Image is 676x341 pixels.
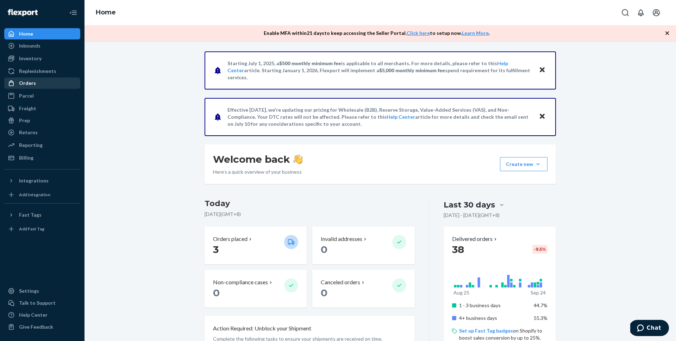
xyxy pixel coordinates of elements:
[4,309,80,321] a: Help Center
[4,103,80,114] a: Freight
[379,67,445,73] span: $5,000 monthly minimum fee
[407,30,430,36] a: Click here
[630,320,669,337] iframe: Opens a widget where you can chat to one of our agents
[452,235,498,243] button: Delivered orders
[618,6,632,20] button: Open Search Box
[96,8,116,16] a: Home
[19,211,42,218] div: Fast Tags
[213,235,248,243] p: Orders placed
[4,175,80,186] button: Integrations
[538,65,547,75] button: Close
[213,324,311,333] p: Action Required: Unblock your Shipment
[321,243,327,255] span: 0
[534,315,547,321] span: 55.3%
[205,211,415,218] p: [DATE] ( GMT+8 )
[19,323,53,330] div: Give Feedback
[459,302,528,309] p: 1 - 3 business days
[213,153,303,166] h1: Welcome back
[538,112,547,122] button: Close
[459,328,513,334] a: Set up Fast Tag badges
[19,299,56,306] div: Talk to Support
[4,53,80,64] a: Inventory
[4,66,80,77] a: Replenishments
[453,289,469,296] p: Aug 25
[205,227,307,264] button: Orders placed 3
[531,289,546,296] p: Sep 24
[4,285,80,297] a: Settings
[205,270,307,308] button: Non-compliance cases 0
[321,287,327,299] span: 0
[19,30,33,37] div: Home
[213,243,219,255] span: 3
[4,90,80,101] a: Parcel
[19,105,36,112] div: Freight
[19,311,48,318] div: Help Center
[444,212,500,219] p: [DATE] - [DATE] ( GMT+8 )
[19,142,43,149] div: Reporting
[312,227,414,264] button: Invalid addresses 0
[213,168,303,175] p: Here’s a quick overview of your business
[19,55,42,62] div: Inventory
[19,287,39,294] div: Settings
[8,9,38,16] img: Flexport logo
[532,245,547,254] div: -9.5 %
[4,321,80,333] button: Give Feedback
[4,152,80,163] a: Billing
[90,2,121,23] ol: breadcrumbs
[227,60,532,81] p: Starting July 1, 2025, a is applicable to all merchants. For more details, please refer to this a...
[462,30,489,36] a: Learn More
[4,40,80,51] a: Inbounds
[634,6,648,20] button: Open notifications
[4,127,80,138] a: Returns
[444,199,495,210] div: Last 30 days
[459,315,528,322] p: 4+ business days
[321,278,360,286] p: Canceled orders
[213,287,220,299] span: 0
[19,92,34,99] div: Parcel
[19,42,40,49] div: Inbounds
[264,30,490,37] p: Enable MFA within 21 days to keep accessing the Seller Portal. to setup now. .
[4,28,80,39] a: Home
[4,115,80,126] a: Prep
[227,106,532,128] p: Effective [DATE], we're updating our pricing for Wholesale (B2B), Reserve Storage, Value-Added Se...
[19,117,30,124] div: Prep
[534,302,547,308] span: 44.7%
[387,114,415,120] a: Help Center
[500,157,547,171] button: Create new
[4,209,80,221] button: Fast Tags
[213,278,268,286] p: Non-compliance cases
[4,139,80,151] a: Reporting
[321,235,362,243] p: Invalid addresses
[293,154,303,164] img: hand-wave emoji
[19,129,38,136] div: Returns
[19,192,50,198] div: Add Integration
[19,80,36,87] div: Orders
[66,6,80,20] button: Close Navigation
[279,60,341,66] span: $500 monthly minimum fee
[19,68,56,75] div: Replenishments
[649,6,663,20] button: Open account menu
[19,177,49,184] div: Integrations
[4,223,80,235] a: Add Fast Tag
[312,270,414,308] button: Canceled orders 0
[205,198,415,209] h3: Today
[4,297,80,309] button: Talk to Support
[19,226,44,232] div: Add Fast Tag
[19,154,33,161] div: Billing
[4,189,80,200] a: Add Integration
[4,77,80,89] a: Orders
[452,243,464,255] span: 38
